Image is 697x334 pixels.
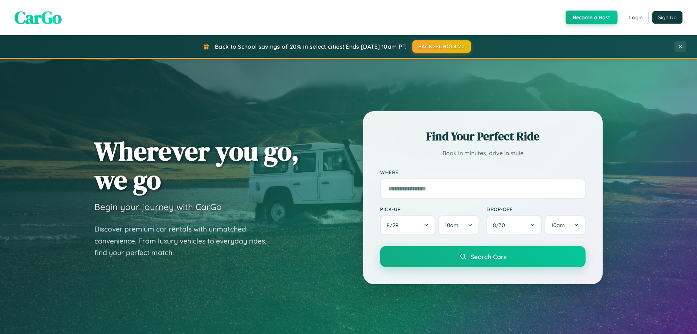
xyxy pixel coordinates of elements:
span: 10am [445,222,458,229]
h2: Find Your Perfect Ride [380,128,586,144]
button: BACK2SCHOOL20 [412,40,471,53]
label: Drop-off [486,206,586,212]
button: Search Cars [380,246,586,267]
span: Search Cars [470,253,506,261]
span: CarGo [15,5,62,29]
span: 8 / 29 [387,222,402,229]
button: Become a Host [566,11,617,24]
span: 10am [551,222,565,229]
span: Back to School savings of 20% in select cities! Ends [DATE] 10am PT. [215,43,407,50]
p: Book in minutes, drive in style [380,148,586,158]
button: Sign Up [652,11,682,24]
h3: Begin your journey with CarGo [94,201,222,212]
span: 8 / 30 [493,222,509,229]
button: 10am [545,215,586,235]
p: Discover premium car rentals with unmatched convenience. From luxury vehicles to everyday rides, ... [94,223,276,259]
label: Pick-up [380,206,479,212]
button: 8/29 [380,215,435,235]
button: Login [623,11,649,24]
label: Where [380,169,586,176]
button: 8/30 [486,215,542,235]
button: 10am [438,215,479,235]
h1: Wherever you go, we go [94,137,299,194]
